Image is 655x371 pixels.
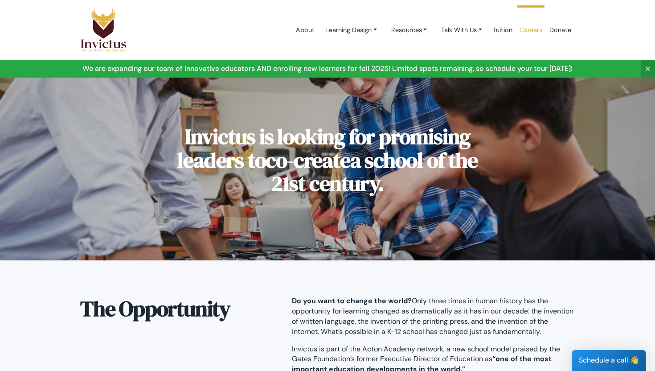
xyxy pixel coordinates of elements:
a: Tuition [489,11,516,49]
img: Logo [80,8,127,52]
a: Talk With Us [434,22,489,38]
a: Resources [384,22,434,38]
a: About [292,11,318,49]
a: Learning Design [318,22,384,38]
div: Schedule a call 👋 [572,350,646,371]
a: Careers [516,11,546,49]
h2: The Opportunity [80,296,278,322]
p: Only three times in human history has the opportunity for learning changed as dramatically as it ... [292,296,575,337]
h1: Invictus is looking for promising leaders to a school of the 21st century. [165,125,490,195]
span: co-create [266,145,350,175]
a: Donate [546,11,575,49]
strong: Do you want to change the world? [292,296,412,305]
